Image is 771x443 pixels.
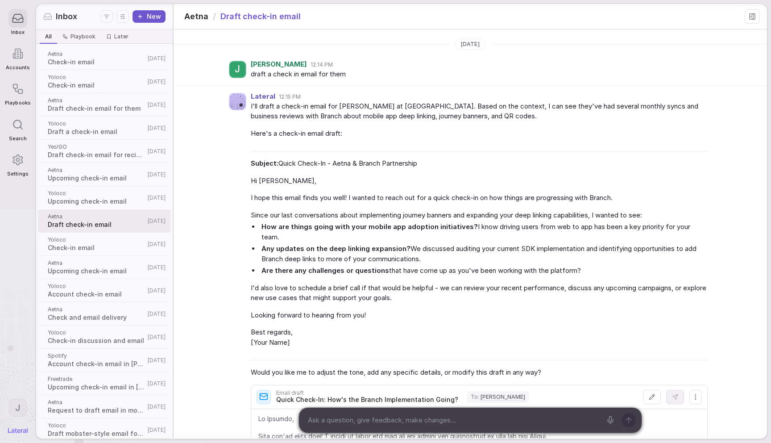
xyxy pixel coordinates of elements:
span: [DATE] [148,426,166,434]
a: AetnaUpcoming check-in email[DATE] [38,256,171,279]
span: Later [114,33,128,40]
span: Hi [PERSON_NAME], [251,176,708,186]
a: Playbooks [5,75,30,110]
span: Yoloco [48,190,145,197]
span: Yes!GO [48,143,145,150]
span: Check-in email [48,81,145,90]
span: Upcoming check-in email [48,197,145,206]
a: YolocoCheck-in email[DATE] [38,70,171,93]
span: J [15,402,21,414]
span: Upcoming check-in email in [PERSON_NAME] style [48,383,145,392]
span: [DATE] [148,78,166,85]
span: [PERSON_NAME] [251,61,307,68]
span: Here's a check-in email draft: [251,129,708,139]
a: AetnaRequest to draft email in mobster tone[DATE] [38,395,171,418]
span: I'll draft a check-in email for [PERSON_NAME] at [GEOGRAPHIC_DATA]. Based on the context, I can s... [251,101,708,121]
span: [PERSON_NAME] [481,393,525,401]
span: Aetna [48,50,145,58]
span: [DATE] [148,403,166,410]
span: that have come up as you've been working with the platform? [261,266,708,276]
span: Aetna [48,259,145,267]
span: Draft check-in email [220,11,301,22]
span: Lateral [251,93,275,100]
span: [DATE] [148,357,166,364]
span: Aetna [48,167,145,174]
span: Playbooks [5,100,30,106]
span: [DATE] [148,101,166,109]
span: Quick Check-In - Aetna & Branch Partnership [251,159,708,169]
span: J [235,63,240,75]
span: [DATE] [148,264,166,271]
span: Request to draft email in mobster tone [48,406,145,415]
a: AetnaCheck-in email[DATE] [38,47,171,70]
span: Would you like me to adjust the tone, add any specific details, or modify this draft in any way? [251,368,708,378]
span: Draft check-in email for recipient [48,150,145,159]
span: Search [9,136,27,142]
span: Accounts [6,65,30,71]
span: Yoloco [48,283,145,290]
span: Yoloco [48,422,145,429]
strong: Any updates on the deep linking expansion? [261,244,410,253]
span: [DATE] [148,241,166,248]
a: YolocoCheck-in email[DATE] [38,233,171,256]
span: Check-in email [48,58,145,67]
span: Quick Check-In: How's the Branch Implementation Going? [276,396,458,404]
span: Account check-in email in [PERSON_NAME] style [48,359,145,368]
span: / [213,11,216,22]
span: Draft check-in email [48,220,145,229]
span: Aetna [48,306,145,313]
span: Yoloco [48,120,145,127]
span: I hope this email finds you well! I wanted to reach out for a quick check-in on how things are pr... [251,193,708,203]
button: Display settings [116,10,129,23]
span: Yoloco [48,236,145,243]
span: [DATE] [148,125,166,132]
span: Inbox [11,29,25,35]
strong: Are there any challenges or questions [261,266,389,275]
span: Looking forward to hearing from you! [251,310,708,321]
span: Aetna [184,11,208,22]
a: Inbox [5,4,30,40]
a: YolocoDraft a check-in email[DATE] [38,117,171,140]
span: [DATE] [148,194,166,201]
span: [DATE] [148,310,166,318]
span: Draft a check-in email [48,127,145,136]
span: [DATE] [148,217,166,225]
a: Yes!GODraft check-in email for recipient[DATE] [38,140,171,163]
span: 12:14 PM [311,61,333,68]
a: YolocoCheck-in discussion and email[DATE] [38,326,171,349]
span: Freetrade [48,376,145,383]
span: Aetna [48,399,145,406]
a: SpotifyAccount check-in email in [PERSON_NAME] style[DATE] [38,349,171,372]
a: AetnaDraft check-in email for them[DATE] [38,93,171,117]
a: YolocoAccount check-in email[DATE] [38,279,171,302]
span: Draft mobster-style email for user [48,429,145,438]
span: [DATE] [148,171,166,178]
span: [DATE] [148,148,166,155]
span: To : [471,393,479,400]
span: Inbox [56,11,77,22]
span: draft a check in email for them [251,69,708,79]
span: I know driving users from web to app has been a key priority for your team. [261,222,708,242]
span: [DATE] [461,41,479,48]
strong: Subject: [251,159,278,167]
a: AetnaCheck and email delivery[DATE] [38,302,171,326]
span: Upcoming check-in email [48,267,145,276]
strong: How are things going with your mobile app adoption initiatives? [261,222,478,231]
span: 12:15 PM [279,93,301,100]
a: AetnaUpcoming check-in email[DATE] [38,163,171,186]
span: [DATE] [148,287,166,294]
span: [DATE] [148,380,166,387]
span: Email draft [276,390,458,396]
span: [DATE] [148,334,166,341]
img: Agent avatar [229,93,246,110]
span: I'd also love to schedule a brief call if that would be helpful - we can review your recent perfo... [251,283,708,303]
span: Aetna [48,97,145,104]
a: Accounts [5,40,30,75]
span: Spotify [48,352,145,359]
span: Check-in discussion and email [48,336,145,345]
a: Settings [5,146,30,181]
span: Aetna [48,213,145,220]
button: Filters [100,10,113,23]
span: Since our last conversations about implementing journey banners and expanding your deep linking c... [251,210,708,221]
img: Lateral [8,428,28,433]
